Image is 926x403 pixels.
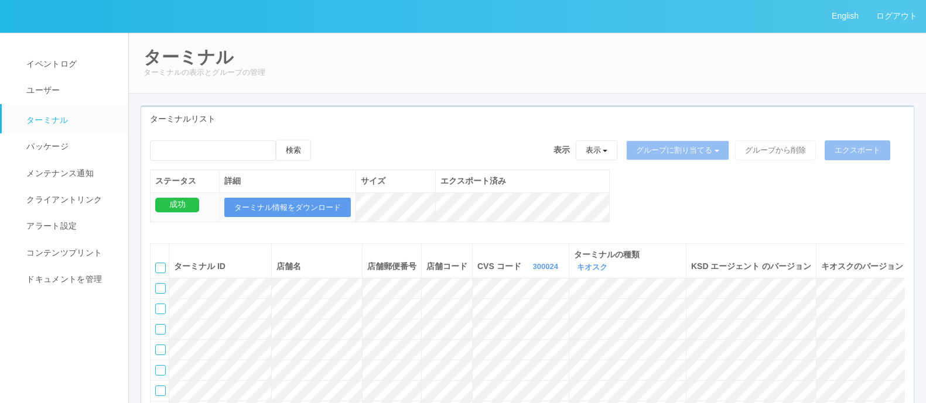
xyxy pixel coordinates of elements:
div: エクスポート済み [440,175,604,187]
span: クライアントリンク [23,195,102,204]
span: パッケージ [23,142,69,151]
span: ドキュメントを管理 [23,274,102,284]
a: ユーザー [2,77,139,104]
div: ステータス [155,175,214,187]
button: グループから削除 [735,140,816,160]
span: メンテナンス通知 [23,168,94,178]
a: ドキュメントを管理 [2,266,139,292]
a: イベントログ [2,51,139,77]
div: ターミナルリスト [141,107,914,131]
span: KSD エージェント のバージョン [691,261,811,271]
div: サイズ [361,175,430,187]
button: 300024 [530,261,564,273]
span: ユーザー [23,85,60,95]
h2: ターミナル [143,47,911,67]
button: 検索 [276,140,311,161]
span: ターミナルの種類 [574,249,643,261]
a: パッケージ [2,133,139,160]
a: コンテンツプリント [2,240,139,266]
a: 300024 [533,262,561,271]
a: アラート設定 [2,213,139,239]
button: キオスク [574,261,613,273]
span: 店舗名 [276,261,301,271]
span: コンテンツプリント [23,248,102,257]
span: ターミナル [23,115,69,125]
a: クライアントリンク [2,187,139,213]
span: イベントログ [23,59,77,68]
a: メンテナンス通知 [2,160,139,187]
span: 表示 [553,144,570,156]
div: ターミナル ID [174,260,266,273]
span: CVS コード [477,260,524,273]
div: 詳細 [224,175,351,187]
button: グループに割り当てる [626,140,729,160]
p: ターミナルの表示とグループの管理 [143,67,911,78]
a: キオスク [577,263,610,271]
span: 店舗コード [426,261,467,271]
span: キオスクのバージョン [821,261,903,271]
button: ターミナル情報をダウンロード [224,198,351,218]
button: 表示 [576,140,618,160]
div: 成功 [155,198,199,212]
button: エクスポート [825,140,890,160]
span: アラート設定 [23,221,77,230]
span: 店舗郵便番号 [367,261,416,271]
a: ターミナル [2,104,139,133]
